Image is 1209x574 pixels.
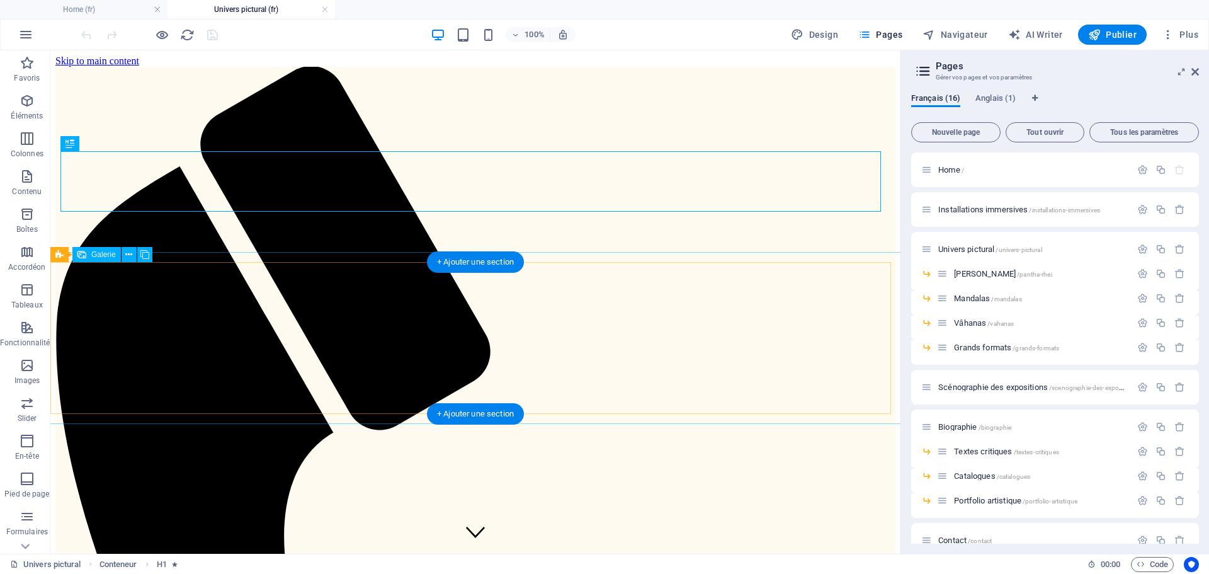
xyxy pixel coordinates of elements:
[1174,244,1185,255] div: Supprimer
[6,527,48,537] p: Formulaires
[16,224,38,234] p: Boîtes
[954,447,1059,456] span: Cliquez pour ouvrir la page.
[1174,495,1185,506] div: Supprimer
[991,296,1021,302] span: /mandalas
[4,489,49,499] p: Pied de page
[938,382,1138,392] span: Cliquez pour ouvrir la page.
[997,473,1031,480] span: /catalogues
[1174,422,1185,432] div: Supprimer
[1137,382,1148,393] div: Paramètres
[934,245,1131,253] div: Univers pictural/univers-pictural
[1088,28,1137,41] span: Publier
[1174,164,1185,175] div: La page de départ ne peut pas être supprimée.
[1049,384,1138,391] span: /scenographie-des-expositions
[1155,164,1166,175] div: Dupliquer
[12,187,42,197] p: Contenu
[1157,25,1203,45] button: Plus
[950,294,1131,302] div: Mandalas/mandalas
[968,537,992,544] span: /contact
[91,251,116,258] span: Galerie
[5,5,89,16] a: Skip to main content
[938,536,992,545] span: Cliquez pour ouvrir la page.
[936,72,1174,83] h3: Gérer vos pages et vos paramètres
[427,403,524,425] div: + Ajouter une section
[1017,271,1052,278] span: /pantha-rhei
[786,25,843,45] button: Design
[950,472,1131,480] div: Catalogues/catalogues
[1174,535,1185,546] div: Supprimer
[1174,471,1185,481] div: Supprimer
[954,471,1030,481] span: Cliquez pour ouvrir la page.
[179,27,195,42] button: reload
[786,25,843,45] div: Design (Ctrl+Alt+Y)
[11,149,43,159] p: Colonnes
[1131,557,1174,572] button: Code
[1029,207,1099,214] span: /installations-immersives
[172,561,178,568] i: Cet élément contient une animation.
[525,27,545,42] h6: 100%
[557,29,569,40] i: Lors du redimensionnement, ajuster automatiquement le niveau de zoom en fonction de l'appareil sé...
[1174,293,1185,304] div: Supprimer
[934,423,1131,431] div: Biographie/biographie
[853,25,907,45] button: Pages
[1011,129,1079,136] span: Tout ouvrir
[1137,342,1148,353] div: Paramètres
[1013,345,1059,352] span: /grands-formats
[934,205,1131,214] div: Installations immersives/installations-immersives
[922,28,987,41] span: Navigateur
[11,300,43,310] p: Tableaux
[954,496,1077,505] span: Cliquez pour ouvrir la page.
[975,91,1016,108] span: Anglais (1)
[1155,268,1166,279] div: Dupliquer
[506,27,550,42] button: 100%
[917,129,995,136] span: Nouvelle page
[18,413,37,423] p: Slider
[1003,25,1068,45] button: AI Writer
[1155,382,1166,393] div: Dupliquer
[934,536,1131,544] div: Contact/contact
[1155,422,1166,432] div: Dupliquer
[1184,557,1199,572] button: Usercentrics
[1095,129,1193,136] span: Tous les paramètres
[917,25,992,45] button: Navigateur
[1162,28,1198,41] span: Plus
[1137,422,1148,432] div: Paramètres
[1137,293,1148,304] div: Paramètres
[8,262,45,272] p: Accordéon
[14,376,40,386] p: Images
[1137,164,1148,175] div: Paramètres
[934,383,1131,391] div: Scénographie des expositions/scenographie-des-expositions
[14,73,40,83] p: Favoris
[167,3,335,16] h4: Univers pictural (fr)
[934,166,1131,174] div: Home/
[1137,446,1148,457] div: Paramètres
[1078,25,1147,45] button: Publier
[1137,535,1148,546] div: Paramètres
[154,27,169,42] button: Cliquez ici pour quitter le mode Aperçu et poursuivre l'édition.
[1155,204,1166,215] div: Dupliquer
[954,343,1059,352] span: Cliquez pour ouvrir la page.
[954,318,1014,328] span: Cliquez pour ouvrir la page.
[99,557,137,572] span: Cliquez pour sélectionner. Double-cliquez pour modifier.
[1155,446,1166,457] div: Dupliquer
[1174,342,1185,353] div: Supprimer
[1137,268,1148,279] div: Paramètres
[1137,495,1148,506] div: Paramètres
[962,167,964,174] span: /
[1137,471,1148,481] div: Paramètres
[1089,122,1199,142] button: Tous les paramètres
[1137,557,1168,572] span: Code
[938,244,1042,254] span: Cliquez pour ouvrir la page.
[938,205,1100,214] span: Cliquez pour ouvrir la page.
[1008,28,1063,41] span: AI Writer
[911,122,1001,142] button: Nouvelle page
[1155,244,1166,255] div: Dupliquer
[1174,268,1185,279] div: Supprimer
[979,424,1012,431] span: /biographie
[1155,495,1166,506] div: Dupliquer
[1155,318,1166,328] div: Dupliquer
[911,91,960,108] span: Français (16)
[950,343,1131,352] div: Grands formats/grands-formats
[791,28,838,41] span: Design
[1155,471,1166,481] div: Dupliquer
